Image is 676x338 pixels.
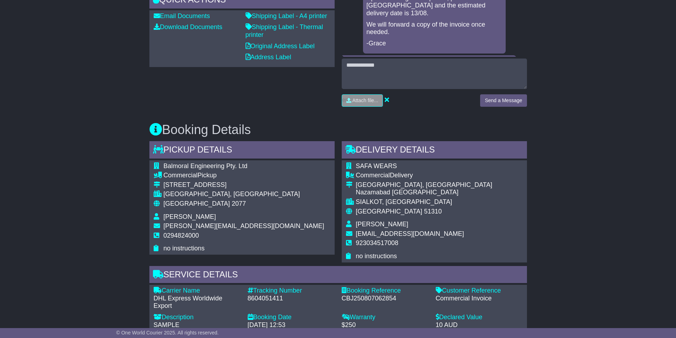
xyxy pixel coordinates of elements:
div: Pickup Details [149,141,335,160]
h3: Booking Details [149,123,527,137]
span: 2077 [232,200,246,207]
span: Balmoral Engineering Pty. Ltd [164,162,248,170]
div: Pickup [164,172,324,179]
span: no instructions [356,253,397,260]
div: [DATE] 12:53 [248,321,335,329]
a: Download Documents [154,23,222,31]
div: [GEOGRAPHIC_DATA], [GEOGRAPHIC_DATA] [356,181,493,189]
div: [GEOGRAPHIC_DATA], [GEOGRAPHIC_DATA] [164,190,324,198]
div: Delivery Details [342,141,527,160]
div: Description [154,314,241,321]
div: Declared Value [436,314,523,321]
a: Email Documents [154,12,210,20]
div: Booking Date [248,314,335,321]
div: CBJ250807062854 [342,295,429,303]
a: Address Label [246,54,291,61]
span: [PERSON_NAME][EMAIL_ADDRESS][DOMAIN_NAME] [164,222,324,229]
span: [EMAIL_ADDRESS][DOMAIN_NAME] [356,230,464,237]
span: [PERSON_NAME] [356,221,408,228]
span: SAFA WEARS [356,162,397,170]
div: Customer Reference [436,287,523,295]
div: $250 [342,321,429,329]
span: Commercial [164,172,198,179]
div: SIALKOT, [GEOGRAPHIC_DATA] [356,198,493,206]
a: Shipping Label - A4 printer [246,12,327,20]
span: [PERSON_NAME] [164,213,216,220]
span: 923034517008 [356,239,399,246]
div: DHL Express Worldwide Export [154,295,241,310]
div: Warranty [342,314,429,321]
div: Delivery [356,172,493,179]
div: [STREET_ADDRESS] [164,181,324,189]
span: 51310 [424,208,442,215]
div: Tracking Number [248,287,335,295]
span: [GEOGRAPHIC_DATA] [164,200,230,207]
div: 8604051411 [248,295,335,303]
a: Shipping Label - Thermal printer [246,23,323,38]
a: Original Address Label [246,43,315,50]
div: Commercial Invoice [436,295,523,303]
div: Booking Reference [342,287,429,295]
div: Service Details [149,266,527,285]
span: no instructions [164,245,205,252]
div: Nazamabad [GEOGRAPHIC_DATA] [356,189,493,196]
div: 10 AUD [436,321,523,329]
span: [GEOGRAPHIC_DATA] [356,208,422,215]
span: © One World Courier 2025. All rights reserved. [116,330,219,336]
button: Send a Message [480,94,527,107]
p: We will forward a copy of the invoice once needed. [367,21,502,36]
p: -Grace [367,40,502,48]
div: SAMPLE [154,321,241,329]
span: 0294824000 [164,232,199,239]
div: Carrier Name [154,287,241,295]
span: Commercial [356,172,390,179]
